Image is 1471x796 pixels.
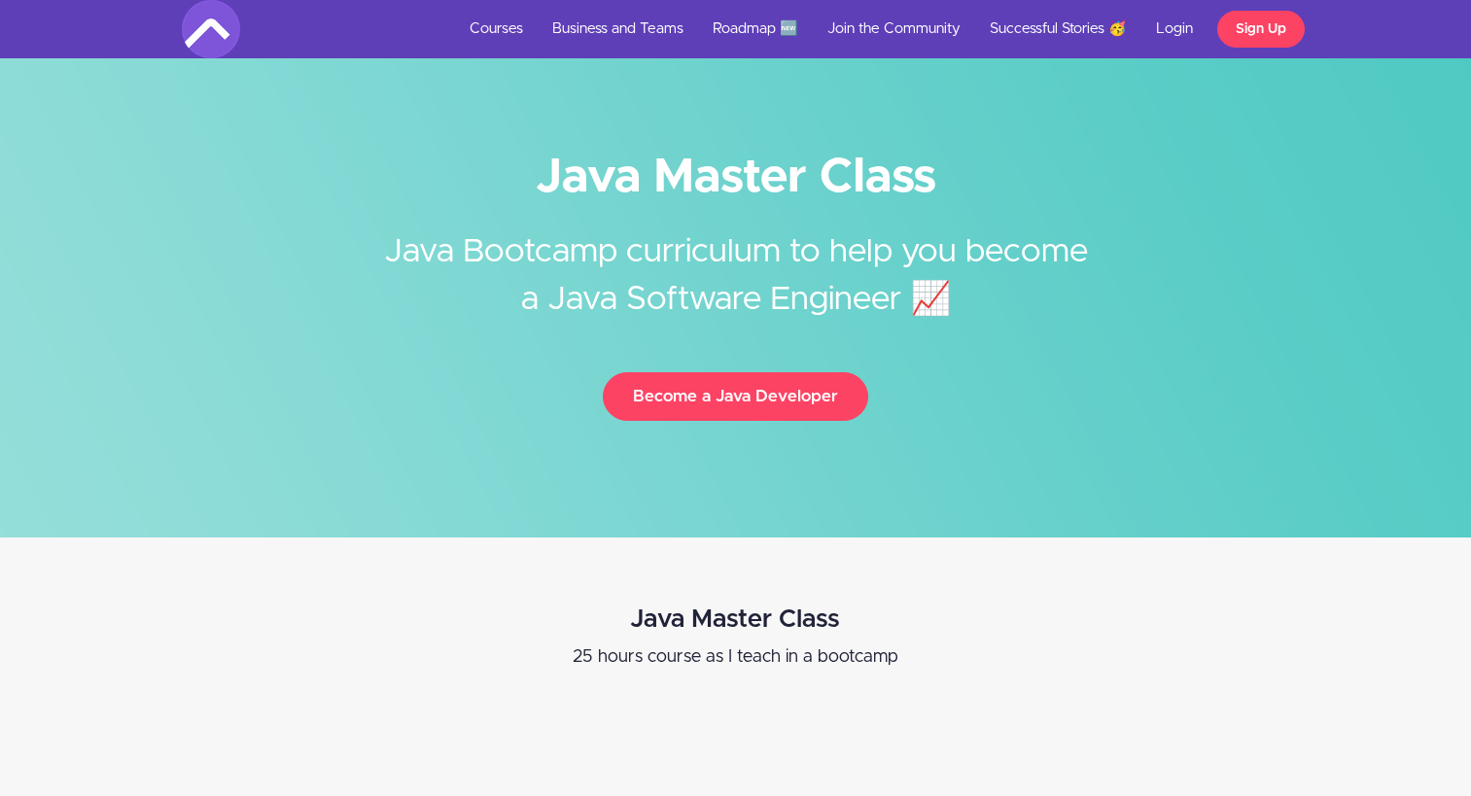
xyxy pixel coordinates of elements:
h2: Java Master Class [250,606,1221,634]
button: Become a Java Developer [603,372,868,421]
a: Sign Up [1217,11,1305,48]
h1: Java Master Class [182,156,1290,199]
p: 25 hours course as I teach in a bootcamp [250,643,1221,671]
h2: Java Bootcamp curriculum to help you become a Java Software Engineer 📈 [371,199,1101,324]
